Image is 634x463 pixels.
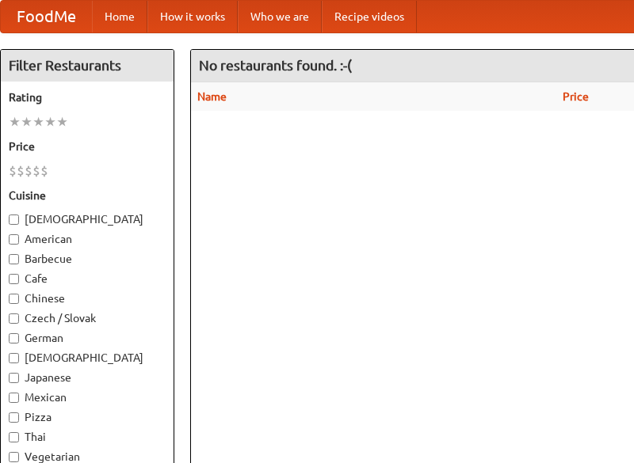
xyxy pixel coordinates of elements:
li: $ [32,162,40,180]
a: Price [563,90,589,103]
input: Cafe [9,274,19,284]
li: ★ [9,113,21,131]
li: ★ [44,113,56,131]
li: $ [40,162,48,180]
input: [DEMOGRAPHIC_DATA] [9,214,19,225]
li: ★ [56,113,68,131]
a: FoodMe [1,1,92,32]
h5: Rating [9,89,166,105]
label: Czech / Slovak [9,310,166,326]
li: $ [9,162,17,180]
input: Pizza [9,412,19,423]
label: Mexican [9,389,166,405]
label: Cafe [9,271,166,287]
input: Japanese [9,373,19,383]
a: Name [197,90,227,103]
input: German [9,333,19,343]
input: Thai [9,432,19,442]
label: [DEMOGRAPHIC_DATA] [9,350,166,366]
input: Chinese [9,294,19,304]
li: $ [17,162,25,180]
input: Mexican [9,393,19,403]
input: Barbecue [9,254,19,264]
label: Japanese [9,370,166,385]
label: German [9,330,166,346]
a: Recipe videos [322,1,417,32]
input: [DEMOGRAPHIC_DATA] [9,353,19,363]
input: American [9,234,19,245]
ng-pluralize: No restaurants found. :-( [199,58,352,73]
input: Czech / Slovak [9,313,19,324]
li: ★ [32,113,44,131]
li: ★ [21,113,32,131]
h4: Filter Restaurants [1,50,174,82]
h5: Cuisine [9,188,166,203]
label: Pizza [9,409,166,425]
a: Who we are [238,1,322,32]
li: $ [25,162,32,180]
label: Thai [9,429,166,445]
h5: Price [9,139,166,154]
input: Vegetarian [9,452,19,462]
label: [DEMOGRAPHIC_DATA] [9,211,166,227]
a: How it works [147,1,238,32]
a: Home [92,1,147,32]
label: American [9,231,166,247]
label: Barbecue [9,251,166,267]
label: Chinese [9,290,166,306]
